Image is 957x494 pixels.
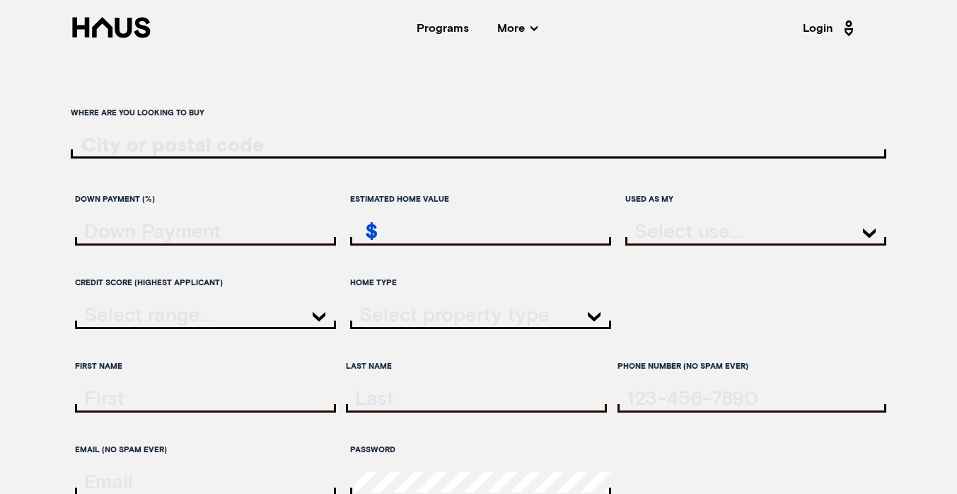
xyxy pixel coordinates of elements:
[346,354,607,379] label: Last Name
[621,389,886,409] input: tel
[625,187,886,212] label: Used as my
[75,270,336,295] label: Credit score (highest applicant)
[75,354,336,379] label: First Name
[617,354,886,379] label: Phone Number (no spam ever)
[354,472,611,493] input: password
[79,472,336,493] input: email
[354,222,611,242] input: estimatedHomeValue
[75,187,336,212] label: Down Payment (%)
[350,270,611,295] label: Home Type
[71,100,886,125] label: Where are you looking to buy
[417,23,469,34] a: Programs
[79,389,336,409] input: firstName
[349,389,607,409] input: lastName
[497,23,538,34] span: More
[75,437,336,462] label: Email (no spam ever)
[803,17,858,40] a: Login
[79,222,336,242] input: downPayment
[350,187,611,212] label: Estimated home value
[71,135,886,156] input: ratesLocationInput
[350,437,611,462] label: Password
[354,221,378,246] div: $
